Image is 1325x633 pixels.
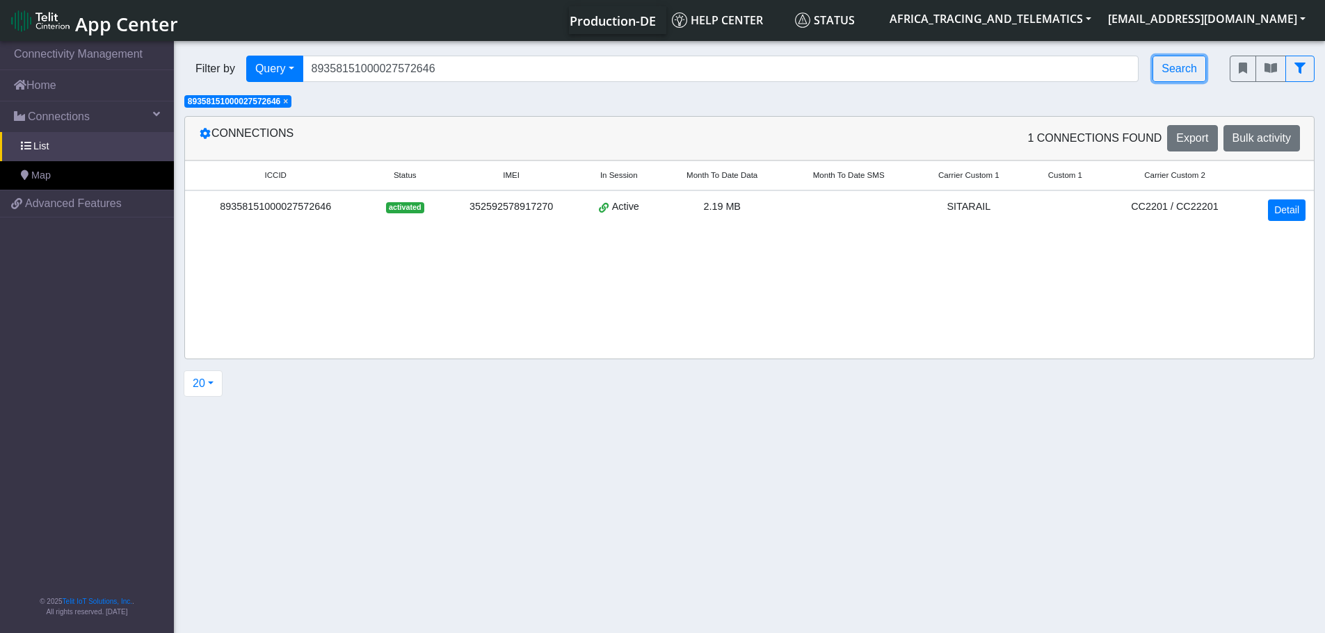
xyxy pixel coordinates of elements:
[1167,125,1217,151] button: Export
[672,13,687,28] img: knowledge.svg
[672,13,763,28] span: Help center
[11,6,176,35] a: App Center
[795,13,810,28] img: status.svg
[1048,170,1082,181] span: Custom 1
[1144,170,1205,181] span: Carrier Custom 2
[1223,125,1300,151] button: Bulk activity
[283,97,288,106] button: Close
[600,170,638,181] span: In Session
[789,6,881,34] a: Status
[666,6,789,34] a: Help center
[303,56,1139,82] input: Search...
[75,11,178,37] span: App Center
[1100,6,1314,31] button: [EMAIL_ADDRESS][DOMAIN_NAME]
[25,195,122,212] span: Advanced Features
[63,598,132,605] a: Telit IoT Solutions, Inc.
[1176,132,1208,144] span: Export
[28,108,90,125] span: Connections
[1232,132,1291,144] span: Bulk activity
[193,199,358,215] div: 89358151000027572646
[570,13,656,29] span: Production-DE
[452,199,570,215] div: 352592578917270
[920,199,1017,215] div: SITARAIL
[686,170,757,181] span: Month To Date Data
[703,201,741,212] span: 2.19 MB
[31,168,51,183] span: Map
[184,60,246,77] span: Filter by
[795,13,855,28] span: Status
[11,10,70,32] img: logo-telit-cinterion-gw-new.png
[881,6,1100,31] button: AFRICA_TRACING_AND_TELEMATICS
[1027,130,1162,147] span: 1 Connections found
[394,170,417,181] span: Status
[283,97,288,106] span: ×
[188,97,280,106] span: 89358151000027572646
[265,170,287,181] span: ICCID
[1153,56,1206,82] button: Search
[569,6,655,34] a: Your current platform instance
[813,170,885,181] span: Month To Date SMS
[1268,199,1306,221] a: Detail
[612,199,639,215] span: Active
[188,125,750,151] div: Connections
[503,170,520,181] span: IMEI
[1230,56,1315,82] div: fitlers menu
[33,139,49,154] span: List
[938,170,999,181] span: Carrier Custom 1
[184,370,223,397] button: 20
[1113,199,1236,215] div: CC2201 / CC22201
[246,56,303,82] button: Query
[386,202,424,213] span: activated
